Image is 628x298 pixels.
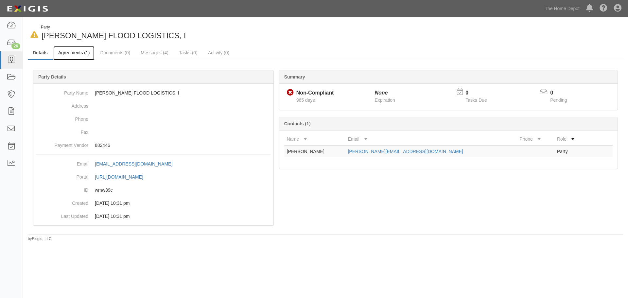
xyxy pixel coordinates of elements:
span: Pending [550,97,567,103]
dt: Address [36,99,88,109]
i: None [375,90,388,96]
b: Contacts (1) [284,121,311,126]
span: Since 02/09/2023 [296,97,315,103]
dt: Created [36,197,88,206]
a: Details [28,46,53,60]
a: [PERSON_NAME][EMAIL_ADDRESS][DOMAIN_NAME] [348,149,463,154]
dt: Party Name [36,86,88,96]
th: Role [554,133,586,145]
th: Phone [517,133,554,145]
b: Summary [284,74,305,79]
i: In Default since 03/18/2023 [30,31,38,38]
a: The Home Depot [541,2,583,15]
b: Party Details [38,74,66,79]
dt: Payment Vendor [36,139,88,149]
span: Expiration [375,97,395,103]
dd: 02/09/2023 10:31 pm [36,197,271,210]
dt: Fax [36,126,88,135]
a: Activity (0) [203,46,234,59]
div: 26 [11,43,20,49]
i: Non-Compliant [287,89,294,96]
p: 882446 [95,142,271,149]
dt: Portal [36,170,88,180]
td: [PERSON_NAME] [284,145,345,157]
td: Party [554,145,586,157]
div: Non-Compliant [296,89,334,97]
p: 0 [550,89,575,97]
div: [EMAIL_ADDRESS][DOMAIN_NAME] [95,161,172,167]
div: Party [41,25,186,30]
a: Documents (0) [95,46,135,59]
dt: ID [36,184,88,193]
th: Email [345,133,517,145]
dd: wmw39c [36,184,271,197]
p: 0 [465,89,495,97]
dt: Last Updated [36,210,88,219]
a: [URL][DOMAIN_NAME] [95,174,150,180]
th: Name [284,133,345,145]
a: Agreements (1) [53,46,95,60]
i: Help Center - Complianz [600,5,607,12]
div: DARYL FLOOD LOGISTICS, I [28,25,321,41]
dd: 02/09/2023 10:31 pm [36,210,271,223]
dt: Phone [36,113,88,122]
a: [EMAIL_ADDRESS][DOMAIN_NAME] [95,161,180,167]
span: [PERSON_NAME] FLOOD LOGISTICS, I [42,31,186,40]
img: logo-5460c22ac91f19d4615b14bd174203de0afe785f0fc80cf4dbbc73dc1793850b.png [5,3,50,15]
dt: Email [36,157,88,167]
span: Tasks Due [465,97,487,103]
a: Exigis, LLC [32,237,52,241]
a: Messages (4) [136,46,173,59]
dd: [PERSON_NAME] FLOOD LOGISTICS, I [36,86,271,99]
small: by [28,236,52,242]
a: Tasks (0) [174,46,202,59]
